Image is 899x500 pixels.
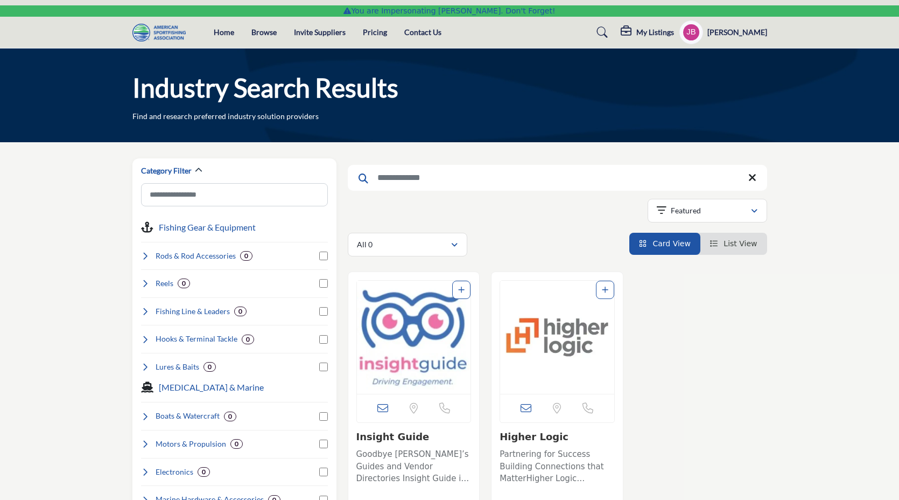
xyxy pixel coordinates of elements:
button: All 0 [348,233,467,256]
a: Add To List [458,286,465,294]
h4: Motors & Propulsion: Outboard and trolling motors for watercraft. [156,439,226,449]
h3: Insight Guide [356,431,472,443]
input: Search Keyword [348,165,767,191]
input: Select Motors & Propulsion checkbox [319,440,328,448]
b: 0 [235,440,238,448]
img: Higher Logic [500,281,614,394]
h3: Boating & Marine [159,381,264,394]
b: 0 [202,468,206,476]
li: List View [700,233,767,255]
p: Find and research preferred industry solution providers [132,111,319,122]
a: Higher Logic [500,431,568,442]
div: My Listings [621,26,674,39]
input: Select Hooks & Terminal Tackle checkbox [319,335,328,344]
h2: Category Filter [141,165,192,176]
a: Partnering for Success Building Connections that MatterHigher Logic specializes in creating custo... [500,446,615,485]
b: 0 [244,252,248,260]
span: List View [724,239,757,248]
input: Select Electronics checkbox [319,468,328,476]
h4: Boats & Watercraft: Fishing boats, kayaks, canoes, and inflatables. [156,411,220,421]
li: Card View [629,233,700,255]
div: 0 Results For Electronics [198,467,210,477]
div: 0 Results For Fishing Line & Leaders [234,307,247,316]
a: Search [586,24,615,41]
input: Select Reels checkbox [319,279,328,288]
h4: Electronics: GPS, sonar, fish finders, and marine radios. [156,467,193,477]
h5: [PERSON_NAME] [707,27,767,38]
b: 0 [208,363,212,371]
p: All 0 [357,239,373,250]
p: Featured [671,205,701,216]
a: Browse [251,27,277,37]
b: 0 [238,308,242,315]
a: Invite Suppliers [294,27,346,37]
h4: Rods & Rod Accessories: Fishing rods and related gear for all styles. [156,251,236,261]
h4: Hooks & Terminal Tackle: Hooks, weights, floats, snaps, and swivels. [156,334,237,344]
h4: Fishing Line & Leaders: Monofilament, fluorocarbon, and braided lines. [156,306,230,317]
div: 0 Results For Hooks & Terminal Tackle [242,335,254,344]
h1: Industry Search Results [132,71,398,105]
input: Search Category [141,183,328,206]
button: Fishing Gear & Equipment [159,221,256,234]
div: 0 Results For Lures & Baits [203,362,216,372]
button: Featured [648,199,767,223]
img: Insight Guide [357,281,471,394]
a: Goodbye [PERSON_NAME]’s Guides and Vendor Directories Insight Guide is a business marketplace pla... [356,446,472,485]
input: Select Boats & Watercraft checkbox [319,412,328,421]
a: View Card [639,239,691,248]
b: 0 [182,280,186,287]
a: Open Listing in new tab [357,281,471,394]
a: Insight Guide [356,431,430,442]
div: 0 Results For Reels [178,279,190,288]
b: 0 [228,413,232,420]
h5: My Listings [636,27,674,37]
p: Goodbye [PERSON_NAME]’s Guides and Vendor Directories Insight Guide is a business marketplace pla... [356,448,472,485]
a: Home [214,27,234,37]
div: 0 Results For Motors & Propulsion [230,439,243,449]
h4: Reels: Spinning, baitcasting, and fly reels for fishing. [156,278,173,289]
a: Open Listing in new tab [500,281,614,394]
button: [MEDICAL_DATA] & Marine [159,381,264,394]
div: 0 Results For Boats & Watercraft [224,412,236,421]
h4: Lures & Baits: Artificial and live bait, flies, and jigs. [156,362,199,372]
input: Select Fishing Line & Leaders checkbox [319,307,328,316]
h3: Higher Logic [500,431,615,443]
p: Partnering for Success Building Connections that MatterHigher Logic specializes in creating custo... [500,448,615,485]
span: Card View [652,239,690,248]
div: 0 Results For Rods & Rod Accessories [240,251,252,261]
a: Contact Us [404,27,441,37]
a: Pricing [363,27,387,37]
button: Show hide supplier dropdown [679,20,703,44]
a: View List [710,239,757,248]
input: Select Lures & Baits checkbox [319,363,328,371]
a: Add To List [602,286,608,294]
input: Select Rods & Rod Accessories checkbox [319,252,328,260]
img: Site Logo [132,24,191,41]
b: 0 [246,336,250,343]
